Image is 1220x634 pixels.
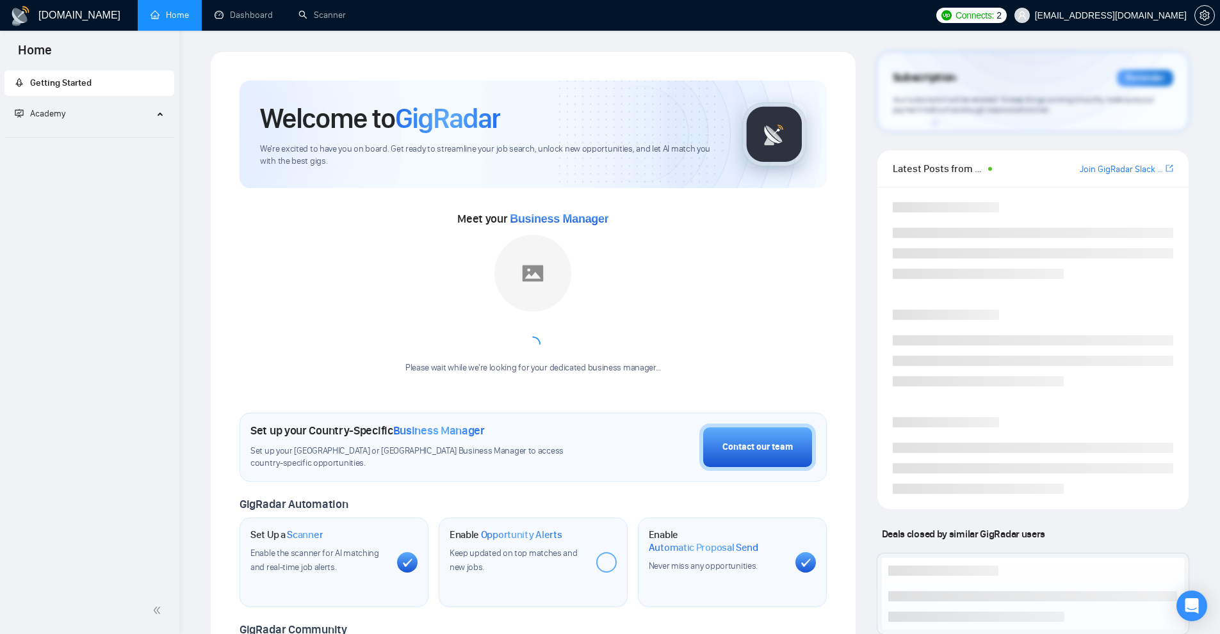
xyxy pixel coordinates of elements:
li: Getting Started [4,70,174,96]
span: Business Manager [510,212,608,225]
span: Automatic Proposal Send [649,541,758,554]
span: Scanner [287,528,323,541]
span: Deals closed by similar GigRadar users [877,523,1050,545]
a: Join GigRadar Slack Community [1080,162,1163,177]
div: Contact our team [722,440,793,454]
span: Connects: [956,8,994,22]
a: export [1166,162,1173,175]
span: rocket [15,78,24,87]
h1: Welcome to [260,101,500,136]
span: Keep updated on top matches and new jobs. [450,548,578,573]
span: Business Manager [393,424,485,438]
span: Subscription [893,67,956,89]
img: upwork-logo.png [941,10,952,20]
span: GigRadar Automation [240,497,348,511]
h1: Enable [450,528,562,541]
h1: Enable [649,528,785,553]
span: export [1166,163,1173,173]
span: Home [8,41,62,68]
span: Opportunity Alerts [481,528,562,541]
span: Meet your [457,212,608,226]
span: user [1018,11,1027,20]
a: searchScanner [298,10,346,20]
img: placeholder.png [494,235,571,312]
h1: Set Up a [250,528,323,541]
img: gigradar-logo.png [742,102,806,166]
span: Your subscription will be renewed. To keep things running smoothly, make sure your payment method... [893,95,1154,115]
img: logo [10,6,31,26]
div: Reminder [1117,70,1173,86]
span: We're excited to have you on board. Get ready to streamline your job search, unlock new opportuni... [260,143,722,168]
span: Academy [30,108,65,119]
div: Open Intercom Messenger [1176,590,1207,621]
a: dashboardDashboard [215,10,273,20]
span: double-left [152,604,165,617]
span: GigRadar [395,101,500,136]
span: Latest Posts from the GigRadar Community [893,161,984,177]
li: Academy Homepage [4,132,174,140]
a: setting [1194,10,1215,20]
div: Please wait while we're looking for your dedicated business manager... [398,362,669,374]
h1: Set up your Country-Specific [250,424,485,438]
span: Enable the scanner for AI matching and real-time job alerts. [250,548,379,573]
span: Getting Started [30,77,92,88]
span: Set up your [GEOGRAPHIC_DATA] or [GEOGRAPHIC_DATA] Business Manager to access country-specific op... [250,445,590,470]
span: setting [1195,10,1214,20]
span: loading [523,335,543,355]
button: setting [1194,5,1215,26]
a: homeHome [150,10,189,20]
span: Never miss any opportunities. [649,560,758,571]
span: fund-projection-screen [15,109,24,118]
span: 2 [996,8,1002,22]
button: Contact our team [699,424,816,471]
span: Academy [15,108,65,119]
